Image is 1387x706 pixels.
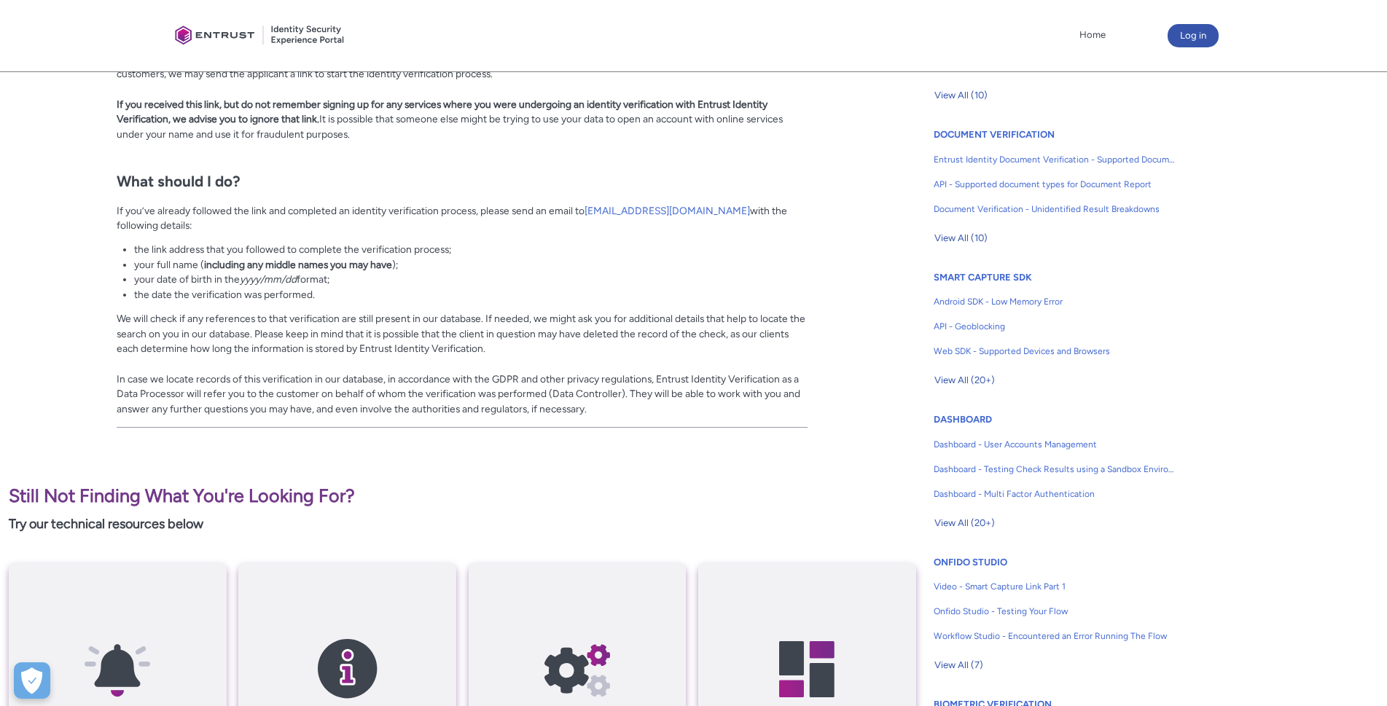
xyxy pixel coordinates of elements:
p: The typical data flow is that a data subject (individuals whose identity is being verified by Onf... [117,21,808,142]
a: [EMAIL_ADDRESS][DOMAIN_NAME] [585,205,750,216]
span: Dashboard - Testing Check Results using a Sandbox Environment [934,463,1176,476]
a: API - Supported document types for Document Report [934,172,1176,197]
p: Still Not Finding What You're Looking For? [9,482,916,510]
span: API - Geoblocking [934,320,1176,333]
a: ONFIDO STUDIO [934,557,1007,568]
li: your date of birth in the format; [134,272,808,287]
a: API - Geoblocking [934,314,1176,339]
a: Web SDK - Supported Devices and Browsers [934,339,1176,364]
strong: If you received this link, but do not remember signing up for any services where you were undergo... [117,98,767,125]
a: Workflow Studio - Encountered an Error Running The Flow [934,624,1176,648]
span: View All (7) [934,654,983,676]
a: Dashboard - User Accounts Management [934,432,1176,457]
h2: What should I do? [117,154,808,191]
span: Dashboard - Multi Factor Authentication [934,487,1176,501]
button: Log in [1168,24,1219,47]
li: your full name ( ); [134,257,808,272]
strong: including any middle names you may have [204,259,392,270]
span: View All (10) [934,227,988,249]
button: View All (10) [934,84,988,107]
li: the link address that you followed to complete the verification process; [134,242,808,257]
p: Try our technical resources below [9,514,916,534]
a: DOCUMENT VERIFICATION [934,129,1055,140]
li: the date the verification was performed. [134,287,808,302]
button: View All (7) [934,654,984,677]
p: We will check if any references to that verification are still present in our database. If needed... [117,311,808,417]
span: Dashboard - User Accounts Management [934,438,1176,451]
p: If you’ve already followed the link and completed an identity verification process, please send a... [117,203,808,233]
button: View All (20+) [934,511,996,535]
button: View All (10) [934,227,988,250]
a: DASHBOARD [934,414,992,425]
a: Document Verification - Unidentified Result Breakdowns [934,197,1176,221]
span: View All (10) [934,85,988,106]
span: Workflow Studio - Encountered an Error Running The Flow [934,629,1176,643]
a: Home [1076,24,1109,46]
span: View All (20+) [934,369,995,391]
span: Android SDK - Low Memory Error [934,295,1176,308]
button: View All (20+) [934,369,996,392]
em: yyyy/mm/dd [240,273,297,285]
div: Cookie Preferences [14,662,50,699]
span: View All (20+) [934,512,995,534]
a: Dashboard - Testing Check Results using a Sandbox Environment [934,457,1176,482]
a: Dashboard - Multi Factor Authentication [934,482,1176,506]
span: Entrust Identity Document Verification - Supported Document type and size [934,153,1176,166]
span: Web SDK - Supported Devices and Browsers [934,345,1176,358]
a: Onfido Studio - Testing Your Flow [934,599,1176,624]
a: Entrust Identity Document Verification - Supported Document type and size [934,147,1176,172]
span: Document Verification - Unidentified Result Breakdowns [934,203,1176,216]
span: API - Supported document types for Document Report [934,178,1176,191]
span: Video - Smart Capture Link Part 1 [934,580,1176,593]
a: SMART CAPTURE SDK [934,272,1032,283]
a: Video - Smart Capture Link Part 1 [934,574,1176,599]
button: Open Preferences [14,662,50,699]
span: Onfido Studio - Testing Your Flow [934,605,1176,618]
a: Android SDK - Low Memory Error [934,289,1176,314]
